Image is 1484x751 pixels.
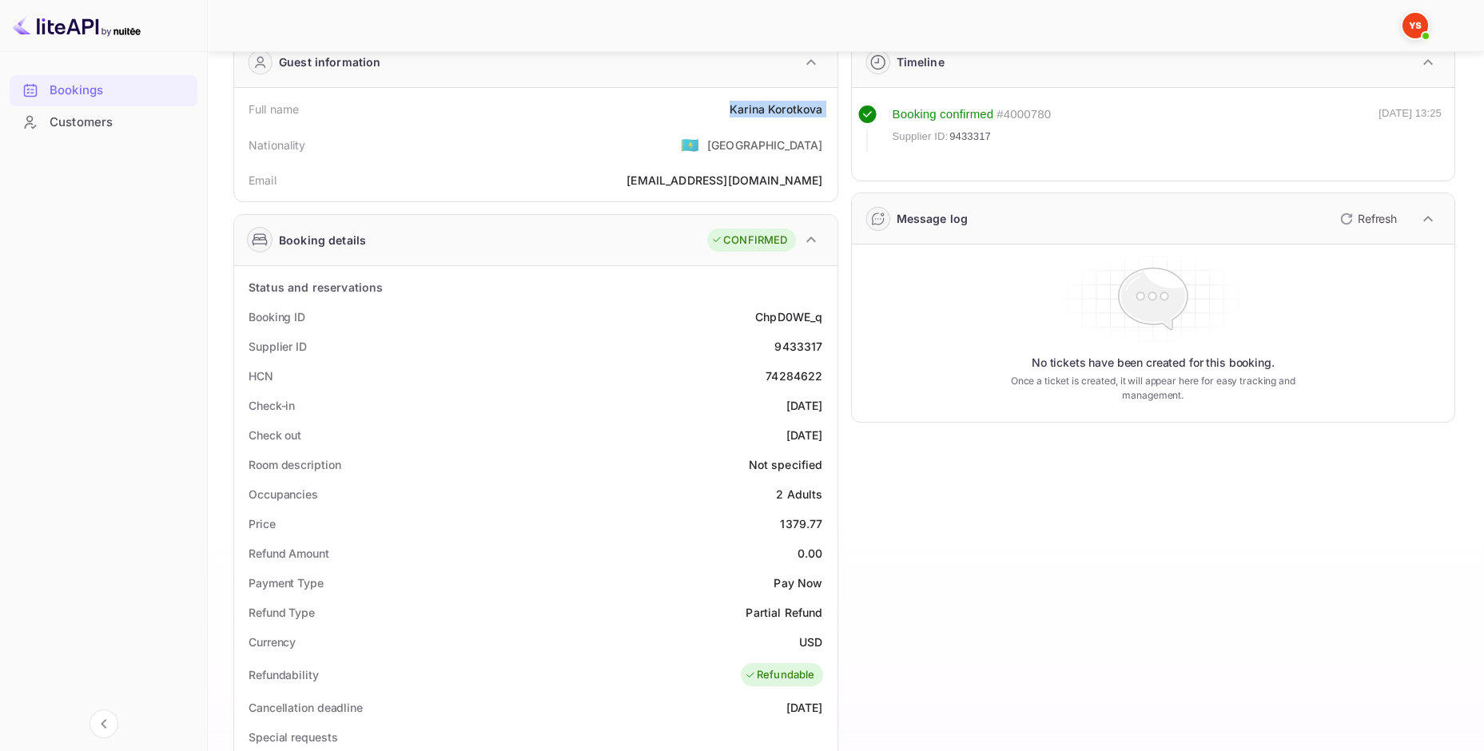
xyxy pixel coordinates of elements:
[10,107,197,137] a: Customers
[681,130,699,159] span: United States
[1358,210,1397,227] p: Refresh
[249,137,306,153] div: Nationality
[249,456,340,473] div: Room description
[249,634,296,650] div: Currency
[50,81,189,100] div: Bookings
[249,545,329,562] div: Refund Amount
[746,604,822,621] div: Partial Refund
[786,699,823,716] div: [DATE]
[50,113,189,132] div: Customers
[711,232,787,248] div: CONFIRMED
[249,279,383,296] div: Status and reservations
[249,427,301,443] div: Check out
[10,75,197,105] a: Bookings
[10,75,197,106] div: Bookings
[90,709,118,738] button: Collapse navigation
[776,486,822,503] div: 2 Adults
[786,427,823,443] div: [DATE]
[627,172,822,189] div: [EMAIL_ADDRESS][DOMAIN_NAME]
[745,667,815,683] div: Refundable
[249,515,276,532] div: Price
[279,232,366,248] div: Booking details
[279,54,381,70] div: Guest information
[1331,206,1403,232] button: Refresh
[249,368,273,384] div: HCN
[991,374,1315,403] p: Once a ticket is created, it will appear here for easy tracking and management.
[13,13,141,38] img: LiteAPI logo
[10,107,197,138] div: Customers
[249,172,277,189] div: Email
[249,699,363,716] div: Cancellation deadline
[249,574,324,591] div: Payment Type
[893,105,994,124] div: Booking confirmed
[780,515,822,532] div: 1379.77
[755,308,822,325] div: ChpD0WE_q
[799,634,822,650] div: USD
[249,729,337,745] div: Special requests
[1379,105,1442,152] div: [DATE] 13:25
[249,308,305,325] div: Booking ID
[897,210,969,227] div: Message log
[893,129,949,145] span: Supplier ID:
[786,397,823,414] div: [DATE]
[774,574,822,591] div: Pay Now
[798,545,823,562] div: 0.00
[897,54,945,70] div: Timeline
[707,137,823,153] div: [GEOGRAPHIC_DATA]
[730,101,822,117] div: Karina Korotkova
[249,101,299,117] div: Full name
[249,604,315,621] div: Refund Type
[949,129,991,145] span: 9433317
[749,456,823,473] div: Not specified
[766,368,822,384] div: 74284622
[249,666,319,683] div: Refundability
[774,338,822,355] div: 9433317
[997,105,1051,124] div: # 4000780
[249,338,307,355] div: Supplier ID
[249,486,318,503] div: Occupancies
[1032,355,1275,371] p: No tickets have been created for this booking.
[1402,13,1428,38] img: Yandex Support
[249,397,295,414] div: Check-in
